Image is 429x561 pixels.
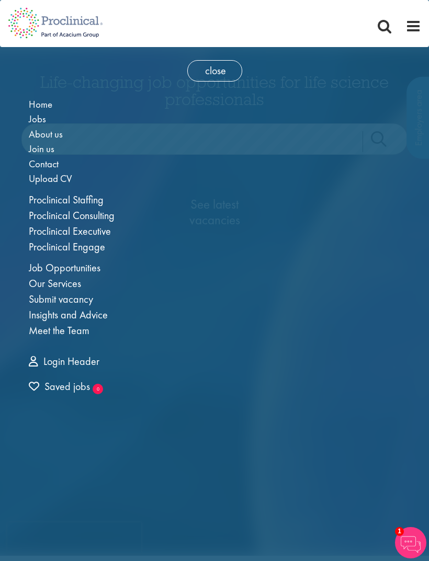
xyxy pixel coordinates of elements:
[29,98,52,111] a: Home
[29,292,93,306] a: Submit vacancy
[29,324,89,337] a: Meet the Team
[29,379,90,394] a: 0 jobs in shortlist
[29,261,100,274] a: Job Opportunities
[29,157,59,170] a: Contact
[29,354,99,368] a: Login Header
[29,112,46,125] a: Jobs
[395,527,404,536] span: 1
[29,224,111,238] a: Proclinical Executive
[29,209,115,222] a: Proclinical Consulting
[29,277,81,290] a: Our Services
[29,128,63,141] a: About us
[187,60,242,82] span: close
[395,527,426,558] img: Chatbot
[93,384,103,394] sub: 0
[29,142,54,155] a: Join us
[29,172,72,185] a: Upload CV
[29,193,104,207] a: Proclinical Staffing
[29,240,105,254] a: Proclinical Engage
[29,308,108,322] a: Insights and Advice
[29,380,90,393] span: Saved jobs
